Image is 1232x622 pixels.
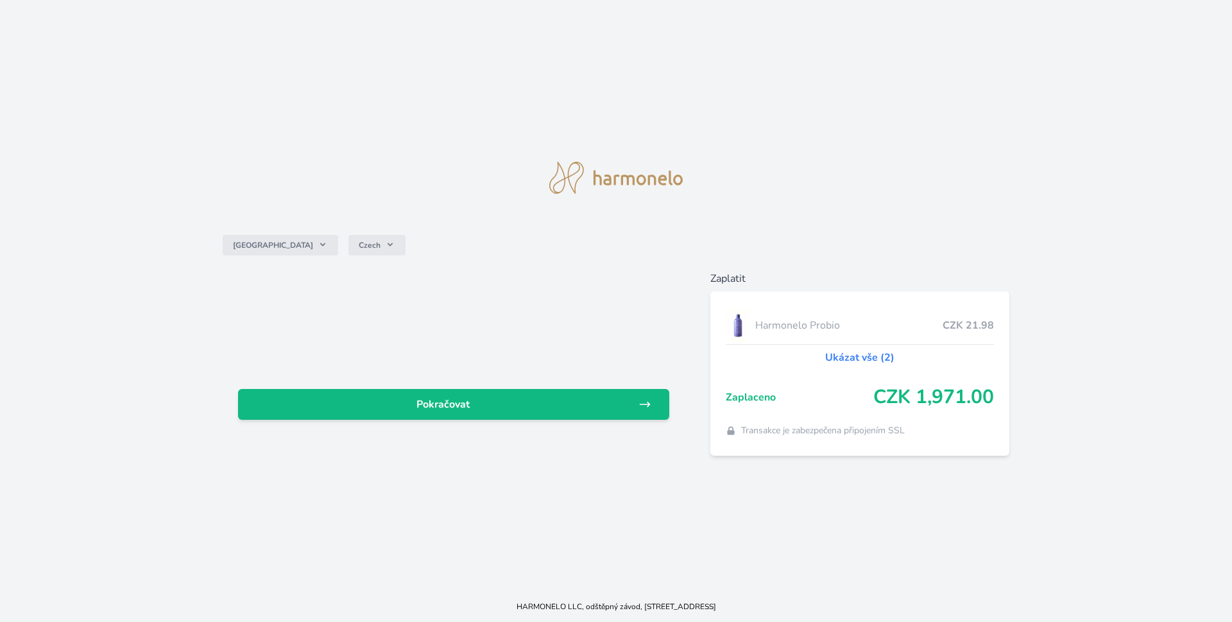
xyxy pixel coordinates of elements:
[223,235,338,255] button: [GEOGRAPHIC_DATA]
[825,350,894,365] a: Ukázat vše (2)
[755,318,943,333] span: Harmonelo Probio
[741,424,905,437] span: Transakce je zabezpečena připojením SSL
[238,389,669,420] a: Pokračovat
[943,318,994,333] span: CZK 21.98
[726,309,750,341] img: CLEAN_PROBIO_se_stinem_x-lo.jpg
[359,240,381,250] span: Czech
[233,240,313,250] span: [GEOGRAPHIC_DATA]
[726,390,874,405] span: Zaplaceno
[873,386,994,409] span: CZK 1,971.00
[710,271,1010,286] h6: Zaplatit
[348,235,406,255] button: Czech
[549,162,683,194] img: logo.svg
[248,397,638,412] span: Pokračovat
